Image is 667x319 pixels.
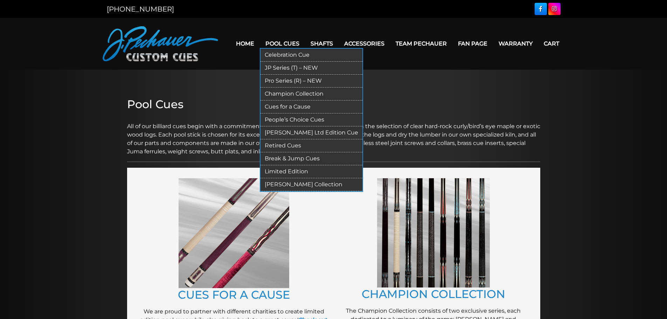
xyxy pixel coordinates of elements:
img: Pechauer Custom Cues [103,26,218,61]
a: Warranty [493,35,538,53]
p: All of our billiard cues begin with a commitment to total quality control, starting with the sele... [127,114,540,156]
a: People’s Choice Cues [260,113,362,126]
a: [PERSON_NAME] Ltd Edition Cue [260,126,362,139]
a: Limited Edition [260,165,362,178]
a: [PERSON_NAME] Collection [260,178,362,191]
a: Pro Series (R) – NEW [260,75,362,88]
a: Cart [538,35,565,53]
a: Retired Cues [260,139,362,152]
a: Fan Page [452,35,493,53]
a: [PHONE_NUMBER] [107,5,174,13]
a: Home [230,35,260,53]
a: Accessories [339,35,390,53]
a: CHAMPION COLLECTION [362,287,505,301]
a: Break & Jump Cues [260,152,362,165]
a: Shafts [305,35,339,53]
a: JP Series (T) – NEW [260,62,362,75]
a: Team Pechauer [390,35,452,53]
a: Champion Collection [260,88,362,100]
a: CUES FOR A CAUSE [178,288,290,301]
a: Cues for a Cause [260,100,362,113]
a: Pool Cues [260,35,305,53]
a: Celebration Cue [260,49,362,62]
h2: Pool Cues [127,98,540,111]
